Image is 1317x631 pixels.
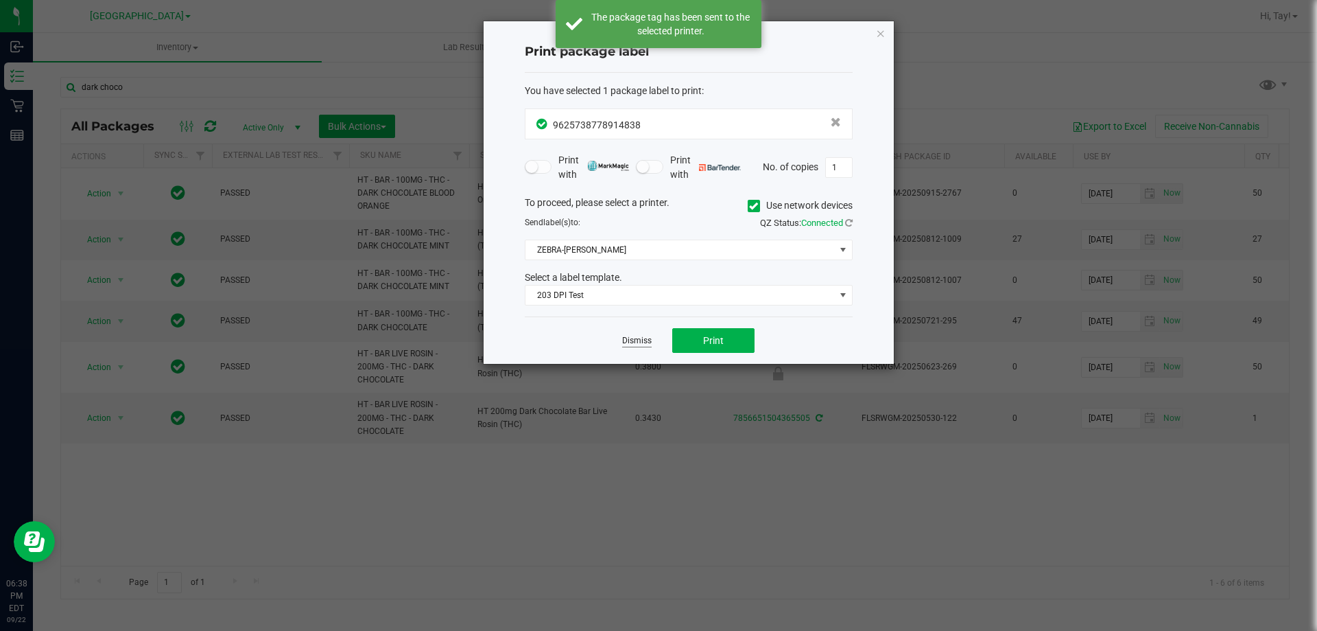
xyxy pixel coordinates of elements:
[760,218,853,228] span: QZ Status:
[543,218,571,227] span: label(s)
[763,161,818,172] span: No. of copies
[672,328,755,353] button: Print
[622,335,652,347] a: Dismiss
[525,286,835,305] span: 203 DPI Test
[590,10,751,38] div: The package tag has been sent to the selected printer.
[525,218,580,227] span: Send to:
[14,521,55,562] iframe: Resource center
[525,240,835,260] span: ZEBRA-[PERSON_NAME]
[801,218,843,228] span: Connected
[703,335,724,346] span: Print
[514,271,863,285] div: Select a label template.
[514,196,863,216] div: To proceed, please select a printer.
[558,153,629,182] span: Print with
[748,198,853,213] label: Use network devices
[525,85,702,96] span: You have selected 1 package label to print
[699,164,741,171] img: bartender.png
[587,161,629,171] img: mark_magic_cybra.png
[553,119,641,130] span: 9625738778914838
[536,117,549,131] span: In Sync
[525,84,853,98] div: :
[525,43,853,61] h4: Print package label
[670,153,741,182] span: Print with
